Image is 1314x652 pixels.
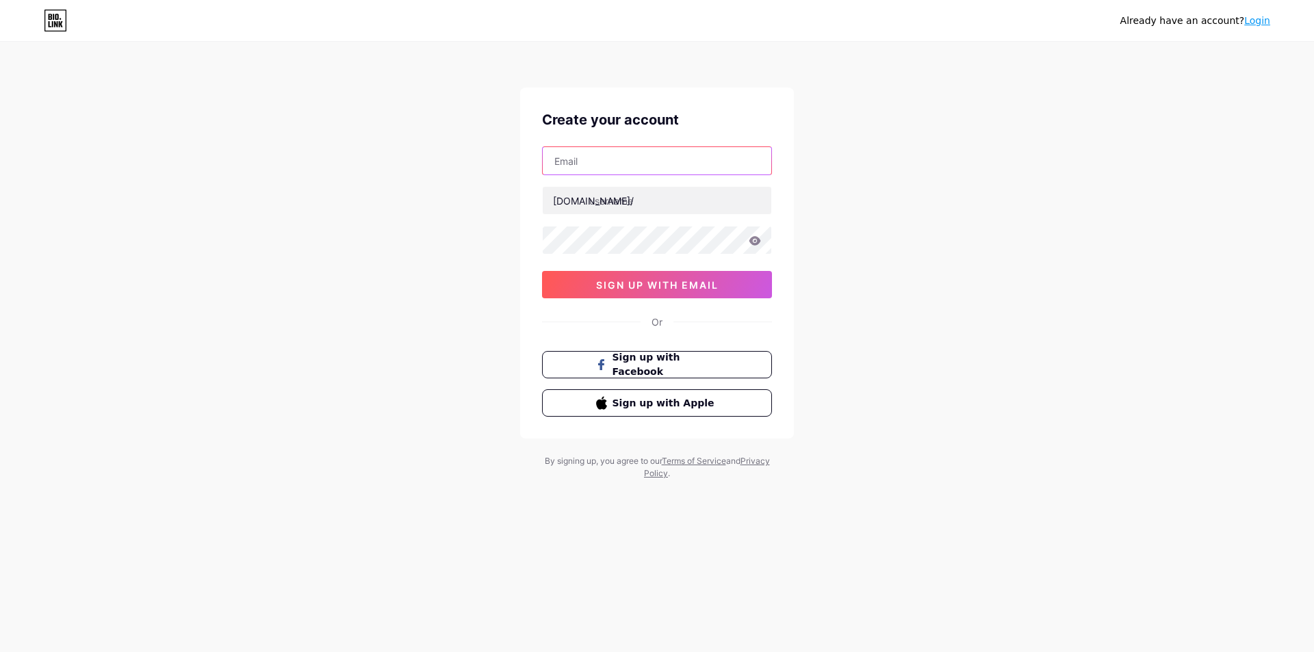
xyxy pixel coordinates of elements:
div: Already have an account? [1120,14,1270,28]
span: Sign up with Apple [613,396,719,410]
div: By signing up, you agree to our and . [541,455,773,480]
input: Email [543,147,771,174]
a: Login [1244,15,1270,26]
button: Sign up with Facebook [542,351,772,378]
span: sign up with email [596,279,719,291]
a: Terms of Service [662,456,726,466]
button: Sign up with Apple [542,389,772,417]
div: Create your account [542,109,772,130]
input: username [543,187,771,214]
button: sign up with email [542,271,772,298]
span: Sign up with Facebook [613,350,719,379]
div: Or [652,315,662,329]
div: [DOMAIN_NAME]/ [553,194,634,208]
